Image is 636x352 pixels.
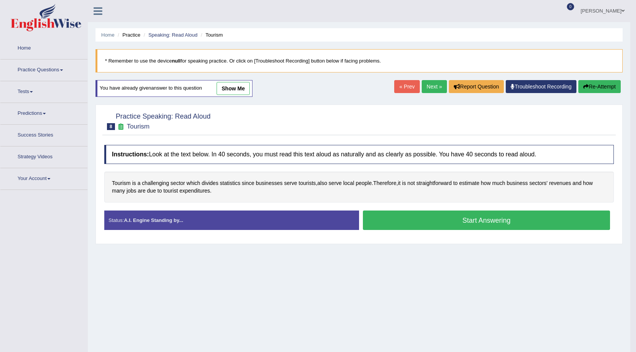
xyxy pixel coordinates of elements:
span: Click to see word definition [170,179,185,187]
a: Tests [0,81,87,100]
span: Click to see word definition [147,187,156,195]
span: Click to see word definition [529,179,548,187]
h2: Practice Speaking: Read Aloud [104,111,210,130]
b: Instructions: [112,151,149,158]
span: Click to see word definition [408,179,415,187]
span: Click to see word definition [329,179,341,187]
span: Click to see word definition [507,179,528,187]
span: Click to see word definition [202,179,218,187]
li: Tourism [199,31,223,39]
span: 0 [567,3,575,10]
span: Click to see word definition [416,179,452,187]
strong: A.I. Engine Standing by... [124,217,183,223]
div: You have already given answer to this question [95,80,252,97]
button: Start Answering [363,211,610,230]
span: Click to see word definition [373,179,396,187]
span: Click to see word definition [459,179,479,187]
b: null [172,58,181,64]
span: Click to see word definition [356,179,372,187]
span: 8 [107,123,115,130]
small: Exam occurring question [117,123,125,130]
span: Click to see word definition [299,179,316,187]
a: Strategy Videos [0,146,87,166]
span: Click to see word definition [242,179,254,187]
span: Click to see word definition [256,179,283,187]
span: Click to see word definition [157,187,162,195]
a: Next » [422,80,447,93]
span: Click to see word definition [573,179,581,187]
a: Home [0,38,87,57]
small: Tourism [127,123,150,130]
span: Click to see word definition [132,179,136,187]
div: Status: [104,211,359,230]
a: Predictions [0,103,87,122]
h4: Look at the text below. In 40 seconds, you must read this text aloud as naturally and as clearly ... [104,145,614,164]
a: « Prev [394,80,419,93]
span: Click to see word definition [343,179,354,187]
span: Click to see word definition [549,179,571,187]
blockquote: * Remember to use the device for speaking practice. Or click on [Troubleshoot Recording] button b... [95,49,623,72]
a: Success Stories [0,125,87,144]
a: Home [101,32,115,38]
span: Click to see word definition [186,179,200,187]
span: Click to see word definition [402,179,406,187]
span: Click to see word definition [112,179,131,187]
span: Click to see word definition [284,179,297,187]
span: Click to see word definition [583,179,593,187]
span: Click to see word definition [317,179,327,187]
li: Practice [116,31,140,39]
span: Click to see word definition [398,179,401,187]
span: Click to see word definition [492,179,505,187]
button: Re-Attempt [578,80,621,93]
span: Click to see word definition [138,187,146,195]
a: show me [217,82,250,95]
span: Click to see word definition [163,187,178,195]
span: Click to see word definition [126,187,136,195]
button: Report Question [449,80,504,93]
span: Click to see word definition [220,179,241,187]
a: Your Account [0,168,87,187]
span: Click to see word definition [142,179,169,187]
span: Click to see word definition [453,179,458,187]
a: Troubleshoot Recording [506,80,576,93]
span: Click to see word definition [112,187,125,195]
span: Click to see word definition [138,179,141,187]
span: Click to see word definition [180,187,210,195]
div: , . , . [104,172,614,203]
a: Practice Questions [0,59,87,79]
span: Click to see word definition [481,179,491,187]
a: Speaking: Read Aloud [148,32,197,38]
